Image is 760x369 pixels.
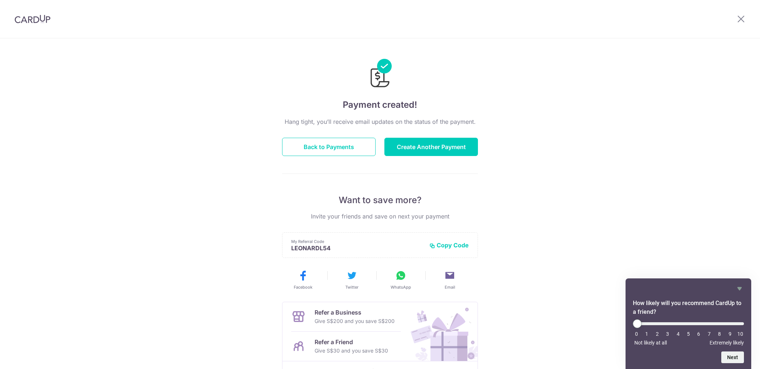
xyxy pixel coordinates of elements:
[633,284,744,363] div: How likely will you recommend CardUp to a friend? Select an option from 0 to 10, with 0 being Not...
[282,212,478,221] p: Invite your friends and save on next your payment
[633,331,640,337] li: 0
[294,284,312,290] span: Facebook
[282,98,478,111] h4: Payment created!
[706,331,713,337] li: 7
[404,302,478,361] img: Refer
[654,331,661,337] li: 2
[391,284,411,290] span: WhatsApp
[685,331,692,337] li: 5
[281,270,324,290] button: Facebook
[384,138,478,156] button: Create Another Payment
[428,270,471,290] button: Email
[368,59,392,90] img: Payments
[379,270,422,290] button: WhatsApp
[315,338,388,346] p: Refer a Friend
[15,15,50,23] img: CardUp
[716,331,723,337] li: 8
[315,317,395,326] p: Give S$200 and you save S$200
[282,194,478,206] p: Want to save more?
[737,331,744,337] li: 10
[726,331,734,337] li: 9
[291,239,423,244] p: My Referral Code
[643,331,650,337] li: 1
[634,340,667,346] span: Not likely at all
[330,270,373,290] button: Twitter
[695,331,702,337] li: 6
[710,340,744,346] span: Extremely likely
[345,284,358,290] span: Twitter
[633,299,744,316] h2: How likely will you recommend CardUp to a friend? Select an option from 0 to 10, with 0 being Not...
[282,138,376,156] button: Back to Payments
[664,331,671,337] li: 3
[674,331,682,337] li: 4
[315,308,395,317] p: Refer a Business
[291,244,423,252] p: LEONARDL54
[282,117,478,126] p: Hang tight, you’ll receive email updates on the status of the payment.
[315,346,388,355] p: Give S$30 and you save S$30
[445,284,455,290] span: Email
[429,241,469,249] button: Copy Code
[721,351,744,363] button: Next question
[735,284,744,293] button: Hide survey
[633,319,744,346] div: How likely will you recommend CardUp to a friend? Select an option from 0 to 10, with 0 being Not...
